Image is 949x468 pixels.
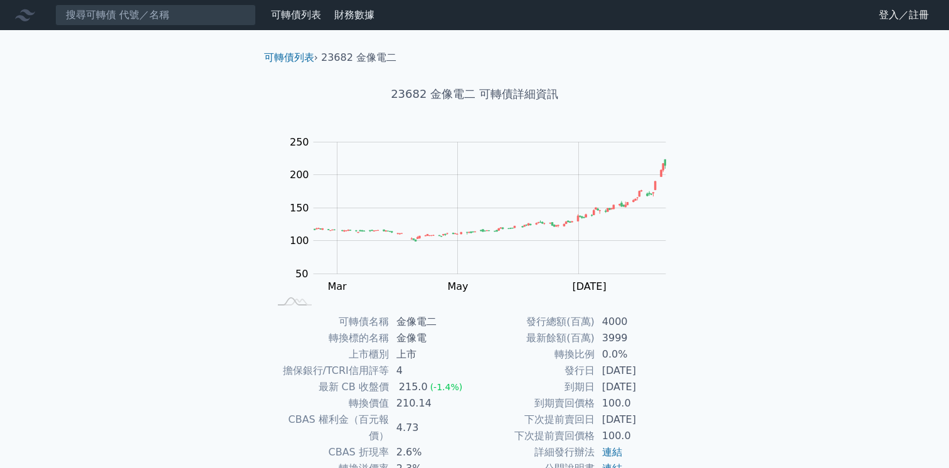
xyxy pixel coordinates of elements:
[271,9,321,21] a: 可轉債列表
[475,428,595,444] td: 下次提前賣回價格
[269,412,389,444] td: CBAS 權利金（百元報價）
[55,4,256,26] input: 搜尋可轉債 代號／名稱
[595,379,681,395] td: [DATE]
[475,395,595,412] td: 到期賣回價格
[447,280,468,292] tspan: May
[595,412,681,428] td: [DATE]
[595,314,681,330] td: 4000
[269,395,389,412] td: 轉換價值
[264,50,318,65] li: ›
[290,235,309,247] tspan: 100
[430,382,463,392] span: (-1.4%)
[290,202,309,214] tspan: 150
[475,346,595,363] td: 轉換比例
[475,363,595,379] td: 發行日
[269,379,389,395] td: 最新 CB 收盤價
[389,363,475,379] td: 4
[334,9,374,21] a: 財務數據
[327,280,347,292] tspan: Mar
[595,428,681,444] td: 100.0
[314,159,665,242] g: Series
[572,280,606,292] tspan: [DATE]
[389,444,475,460] td: 2.6%
[602,446,622,458] a: 連結
[595,363,681,379] td: [DATE]
[389,395,475,412] td: 210.14
[264,51,314,63] a: 可轉債列表
[475,330,595,346] td: 最新餘額(百萬)
[254,85,696,103] h1: 23682 金像電二 可轉債詳細資訊
[869,5,939,25] a: 登入／註冊
[595,346,681,363] td: 0.0%
[269,444,389,460] td: CBAS 折現率
[475,412,595,428] td: 下次提前賣回日
[475,314,595,330] td: 發行總額(百萬)
[290,169,309,181] tspan: 200
[389,314,475,330] td: 金像電二
[595,395,681,412] td: 100.0
[475,444,595,460] td: 詳細發行辦法
[269,314,389,330] td: 可轉債名稱
[269,330,389,346] td: 轉換標的名稱
[389,346,475,363] td: 上市
[269,363,389,379] td: 擔保銀行/TCRI信用評等
[321,50,396,65] li: 23682 金像電二
[595,330,681,346] td: 3999
[389,412,475,444] td: 4.73
[396,379,430,395] div: 215.0
[295,268,308,280] tspan: 50
[389,330,475,346] td: 金像電
[290,136,309,148] tspan: 250
[475,379,595,395] td: 到期日
[269,346,389,363] td: 上市櫃別
[283,136,684,318] g: Chart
